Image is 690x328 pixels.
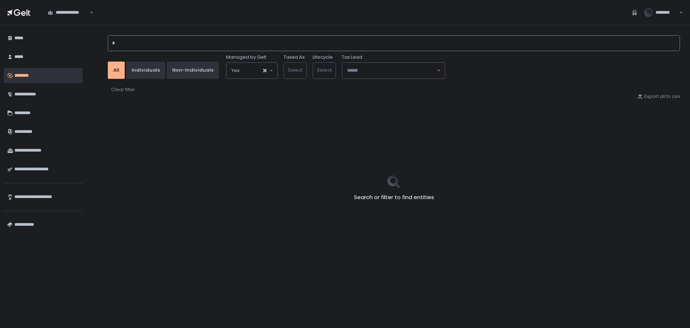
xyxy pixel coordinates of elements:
[132,67,160,73] div: Individuals
[354,193,434,202] h2: Search or filter to find entities
[167,62,219,79] button: Non-Individuals
[226,63,277,78] div: Search for option
[111,86,135,93] div: Clear filter
[342,63,445,78] div: Search for option
[231,67,240,74] span: Yes
[111,86,135,93] button: Clear filter
[317,67,332,73] span: Select
[313,54,333,60] label: Lifecycle
[347,67,436,74] input: Search for option
[43,5,93,20] div: Search for option
[288,67,303,73] span: Select
[342,54,362,60] span: Tax Lead
[226,54,266,60] span: Managed by Gelt
[172,67,213,73] div: Non-Individuals
[113,67,119,73] div: All
[108,62,125,79] button: All
[240,67,262,74] input: Search for option
[637,93,680,100] button: Export all to csv
[126,62,165,79] button: Individuals
[284,54,305,60] label: Taxed As
[263,69,267,72] button: Clear Selected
